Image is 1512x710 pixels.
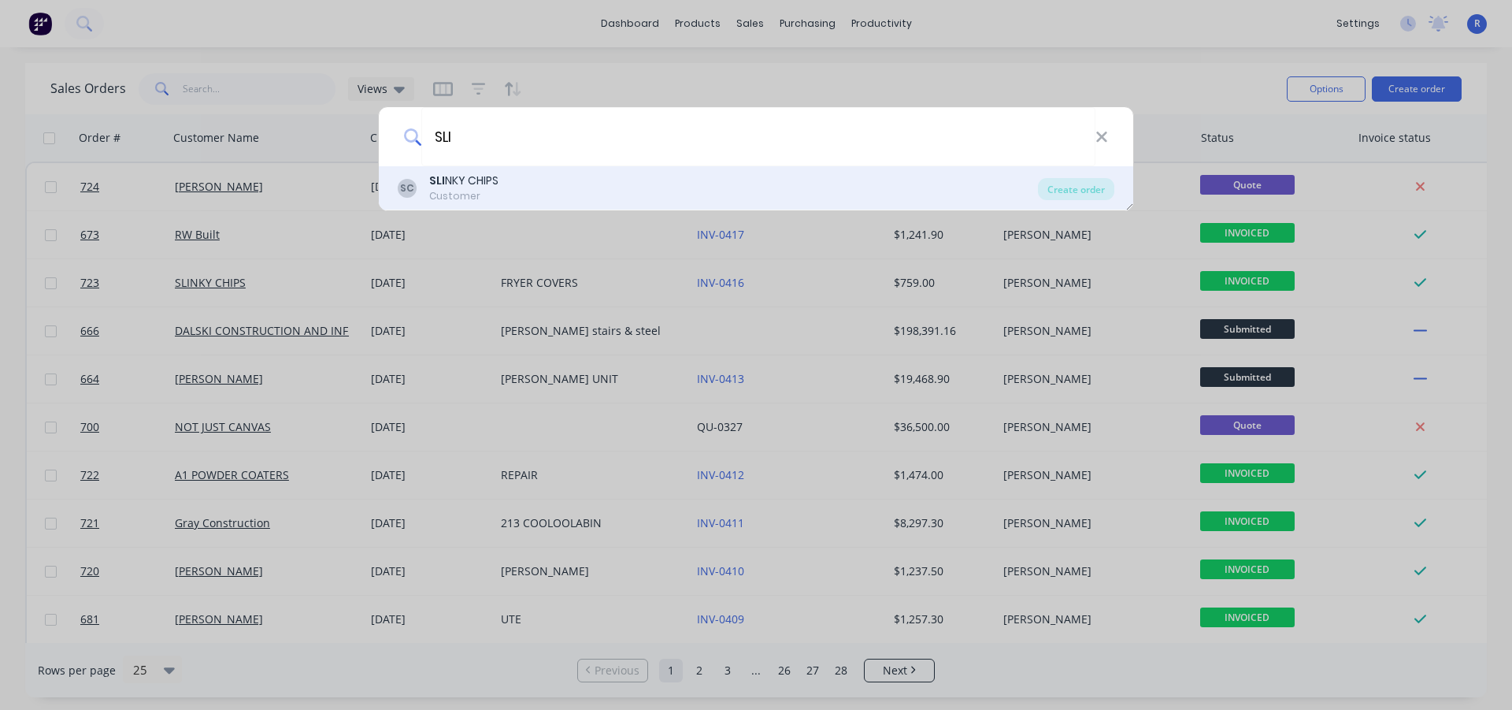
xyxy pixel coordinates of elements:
[1038,178,1114,200] div: Create order
[421,107,1095,166] input: Enter a customer name to create a new order...
[398,179,417,198] div: SC
[429,189,498,203] div: Customer
[429,173,498,189] div: NKY CHIPS
[429,173,445,188] b: SLI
